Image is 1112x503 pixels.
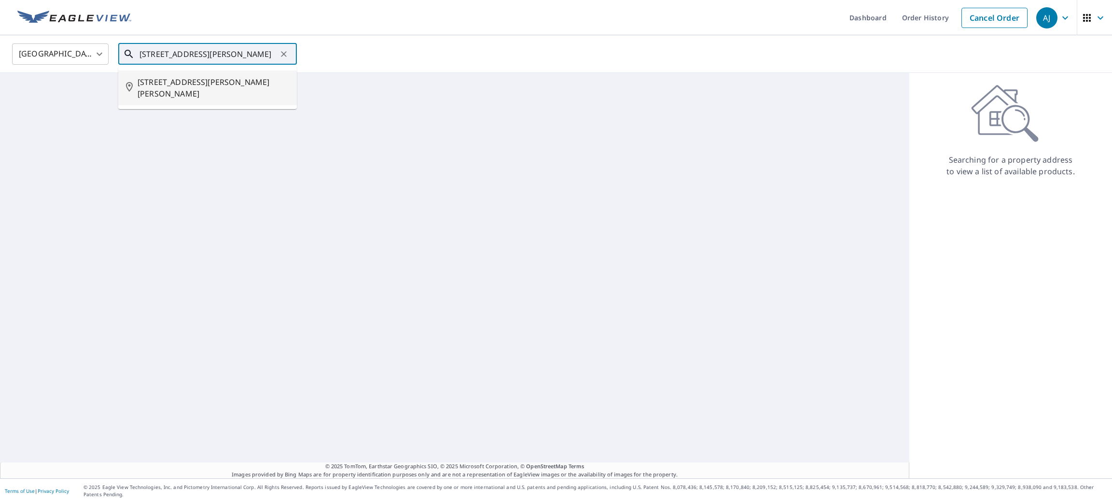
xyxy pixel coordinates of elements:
a: Terms of Use [5,488,35,494]
a: Terms [569,462,584,470]
p: Searching for a property address to view a list of available products. [946,154,1075,177]
span: © 2025 TomTom, Earthstar Geographics SIO, © 2025 Microsoft Corporation, © [325,462,584,471]
a: OpenStreetMap [526,462,567,470]
a: Privacy Policy [38,488,69,494]
input: Search by address or latitude-longitude [139,41,277,68]
span: [STREET_ADDRESS][PERSON_NAME][PERSON_NAME] [138,76,289,99]
img: EV Logo [17,11,131,25]
div: AJ [1036,7,1057,28]
a: Cancel Order [961,8,1028,28]
div: [GEOGRAPHIC_DATA] [12,41,109,68]
p: | [5,488,69,494]
p: © 2025 Eagle View Technologies, Inc. and Pictometry International Corp. All Rights Reserved. Repo... [83,484,1107,498]
button: Clear [277,47,291,61]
